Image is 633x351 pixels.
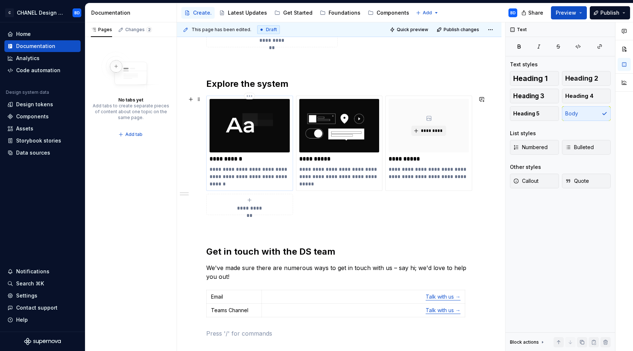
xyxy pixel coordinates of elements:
div: Page tree [181,5,412,20]
img: 30eacc93-d8ef-4fda-b8ea-bc8a9ac1c073.png [210,99,290,152]
a: Components [4,111,81,122]
div: Components [16,113,49,120]
div: Search ⌘K [16,280,44,287]
button: Add [414,8,441,18]
button: Heading 3 [510,89,559,103]
svg: Supernova Logo [24,338,61,345]
div: Block actions [510,339,539,345]
button: Contact support [4,302,81,314]
a: Design tokens [4,99,81,110]
span: Draft [266,27,277,33]
button: Heading 4 [562,89,611,103]
button: Help [4,314,81,326]
div: Components [377,9,409,16]
div: Block actions [510,337,545,347]
div: C [5,8,14,17]
div: Notifications [16,268,49,275]
div: Assets [16,125,33,132]
div: No tabs yet [118,97,143,103]
a: Components [365,7,412,19]
button: CCHANEL Design SystemBD [1,5,84,21]
a: Home [4,28,81,40]
span: This page has been edited. [192,27,251,33]
span: Quote [565,177,589,185]
h2: Explore the system [206,78,472,90]
span: Share [528,9,543,16]
span: 2 [146,27,152,33]
span: Preview [556,9,576,16]
button: Heading 5 [510,106,559,121]
div: Design tokens [16,101,53,108]
div: List styles [510,130,536,137]
button: Notifications [4,266,81,277]
div: Design system data [6,89,49,95]
button: Numbered [510,140,559,155]
button: Publish changes [434,25,482,35]
button: Bulleted [562,140,611,155]
span: Publish changes [444,27,479,33]
a: Storybook stories [4,135,81,147]
button: Add tab [116,129,146,140]
div: Help [16,316,28,324]
button: Heading 2 [562,71,611,86]
a: Assets [4,123,81,134]
div: Settings [16,292,37,299]
span: Callout [513,177,538,185]
span: Heading 1 [513,75,548,82]
span: Heading 5 [513,110,540,117]
div: Latest Updates [228,9,267,16]
span: Numbered [513,144,548,151]
span: Add tab [125,132,142,137]
div: Code automation [16,67,60,74]
button: Preview [551,6,587,19]
a: Talk with us → [426,307,460,313]
span: Quick preview [397,27,428,33]
div: Changes [125,27,152,33]
span: Heading 4 [565,92,593,100]
div: Analytics [16,55,40,62]
a: Latest Updates [216,7,270,19]
h2: Get in touch with the DS team [206,246,472,258]
button: Publish [590,6,630,19]
a: Get Started [271,7,315,19]
a: Code automation [4,64,81,76]
div: Text styles [510,61,538,68]
a: Create. [181,7,215,19]
span: Add [423,10,432,16]
div: CHANEL Design System [17,9,64,16]
img: 7d5b866f-3aed-47b6-a994-5bd5939523e8.png [299,99,380,152]
button: Quote [562,174,611,188]
div: Foundations [329,9,360,16]
div: Home [16,30,31,38]
p: Email [211,293,257,300]
span: Publish [600,9,619,16]
button: Heading 1 [510,71,559,86]
a: Data sources [4,147,81,159]
div: Add tabs to create separate pieces of content about one topic on the same page. [92,103,169,121]
p: Teams Channel [211,307,257,314]
div: Documentation [16,43,55,50]
span: Bulleted [565,144,594,151]
div: Contact support [16,304,58,311]
p: We've made sure there are numerous ways to get in touch with us – say hi; we'd love to help you out! [206,263,472,281]
button: Callout [510,174,559,188]
button: Share [518,6,548,19]
div: Other styles [510,163,541,171]
span: Heading 3 [513,92,544,100]
div: Storybook stories [16,137,61,144]
button: Search ⌘K [4,278,81,289]
div: Create. [193,9,212,16]
button: Quick preview [388,25,432,35]
a: Foundations [317,7,363,19]
span: Heading 2 [565,75,598,82]
a: Talk with us → [426,293,460,300]
div: Documentation [91,9,174,16]
div: Get Started [283,9,312,16]
div: BD [510,10,516,16]
div: Pages [91,27,112,33]
div: Data sources [16,149,50,156]
a: Analytics [4,52,81,64]
div: BD [74,10,80,16]
a: Documentation [4,40,81,52]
